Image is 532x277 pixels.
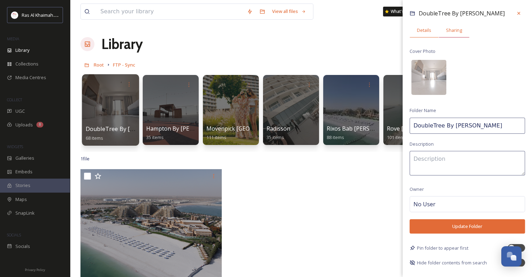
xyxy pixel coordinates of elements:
[15,155,34,161] span: Galleries
[267,125,290,132] span: Radisson
[11,12,18,19] img: Logo_RAKTDA_RGB-01.png
[410,107,436,114] span: Folder Name
[15,243,30,250] span: Socials
[86,125,173,133] span: DoubleTree By [PERSON_NAME]
[411,60,446,95] img: bdd6529e-9297-46db-b205-2dc3d5d625d2.jpg
[15,108,25,115] span: UGC
[7,232,21,237] span: SOCIALS
[7,36,19,41] span: MEDIA
[7,97,22,102] span: COLLECT
[383,7,418,16] a: What's New
[206,125,293,140] a: Movenpick [GEOGRAPHIC_DATA]111 items
[267,125,290,140] a: Radisson35 items
[113,62,135,68] span: FTP - Sync
[25,265,45,273] a: Privacy Policy
[25,268,45,272] span: Privacy Policy
[267,134,284,140] span: 35 items
[146,125,225,132] span: Hampton By [PERSON_NAME]
[410,118,525,134] input: Name
[15,210,35,216] span: SnapLink
[101,34,143,55] a: Library
[327,125,399,140] a: Rixos Bab [PERSON_NAME]88 items
[15,61,38,67] span: Collections
[36,122,43,127] div: 8
[15,168,33,175] span: Embeds
[80,155,90,162] span: 1 file
[94,61,104,69] a: Root
[327,134,344,140] span: 88 items
[94,62,104,68] span: Root
[146,134,164,140] span: 35 items
[97,4,243,19] input: Search your library
[15,196,27,203] span: Maps
[387,125,457,132] span: Rove [GEOGRAPHIC_DATA]
[113,61,135,69] a: FTP - Sync
[206,134,226,140] span: 111 items
[501,246,522,266] button: Open Chat
[86,134,104,141] span: 68 items
[22,12,121,18] span: Ras Al Khaimah Tourism Development Authority
[387,134,407,140] span: 101 items
[15,122,33,128] span: Uploads
[15,182,30,189] span: Stories
[15,47,29,54] span: Library
[146,125,225,140] a: Hampton By [PERSON_NAME]35 items
[15,74,46,81] span: Media Centres
[86,126,173,141] a: DoubleTree By [PERSON_NAME]68 items
[410,141,434,147] span: Description
[269,5,310,18] a: View all files
[206,125,293,132] span: Movenpick [GEOGRAPHIC_DATA]
[7,144,23,149] span: WIDGETS
[387,125,457,140] a: Rove [GEOGRAPHIC_DATA]101 items
[327,125,399,132] span: Rixos Bab [PERSON_NAME]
